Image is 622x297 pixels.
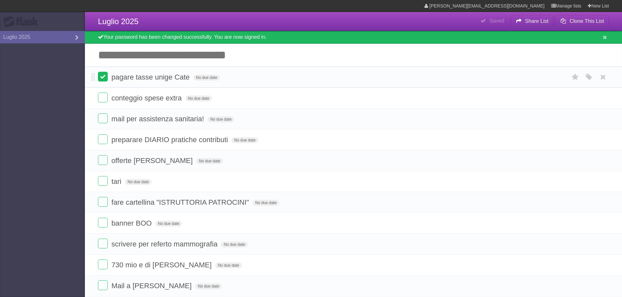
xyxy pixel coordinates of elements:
[569,18,604,24] b: Clone This List
[569,72,582,82] label: Star task
[221,242,247,247] span: No due date
[98,197,108,207] label: Done
[3,16,42,28] div: Flask
[98,155,108,165] label: Done
[111,177,123,186] span: tari
[98,17,138,26] span: Luglio 2025
[98,260,108,269] label: Done
[155,221,182,227] span: No due date
[569,93,582,103] label: Star task
[231,137,258,143] span: No due date
[569,134,582,145] label: Star task
[569,197,582,208] label: Star task
[111,94,183,102] span: conteggio spese extra
[569,113,582,124] label: Star task
[569,155,582,166] label: Star task
[111,261,213,269] span: 730 mio e di [PERSON_NAME]
[111,282,193,290] span: Mail a [PERSON_NAME]
[569,280,582,291] label: Star task
[253,200,279,206] span: No due date
[195,283,222,289] span: No due date
[111,73,191,81] span: pagare tasse unige Cate
[215,262,242,268] span: No due date
[111,115,206,123] span: mail per assistenza sanitaria!
[196,158,223,164] span: No due date
[98,176,108,186] label: Done
[489,18,504,23] b: Saved
[98,72,108,82] label: Done
[569,218,582,229] label: Star task
[525,18,549,24] b: Share List
[111,240,219,248] span: scrivere per referto mammografia
[98,239,108,248] label: Done
[569,260,582,270] label: Star task
[569,176,582,187] label: Star task
[98,218,108,228] label: Done
[193,75,220,81] span: No due date
[98,113,108,123] label: Done
[111,156,194,165] span: offerte [PERSON_NAME]
[511,15,554,27] button: Share List
[98,280,108,290] label: Done
[85,31,622,44] div: Your password has been changed successfully. You are now signed in.
[569,239,582,249] label: Star task
[208,116,234,122] span: No due date
[98,134,108,144] label: Done
[125,179,152,185] span: No due date
[111,198,250,206] span: fare cartellina "ISTRUTTORIA PATROCINI"
[555,15,609,27] button: Clone This List
[185,96,212,101] span: No due date
[98,93,108,102] label: Done
[111,136,230,144] span: preparare DIARIO pratiche contributi
[111,219,153,227] span: banner BOO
